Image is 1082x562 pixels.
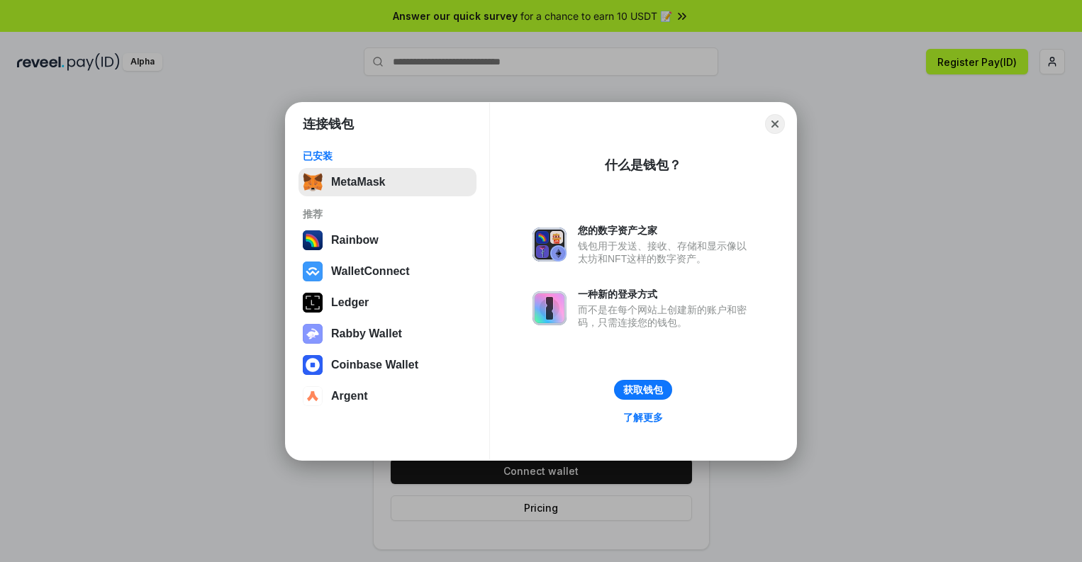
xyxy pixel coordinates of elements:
img: svg+xml,%3Csvg%20width%3D%22120%22%20height%3D%22120%22%20viewBox%3D%220%200%20120%20120%22%20fil... [303,230,323,250]
img: svg+xml,%3Csvg%20xmlns%3D%22http%3A%2F%2Fwww.w3.org%2F2000%2Fsvg%22%20fill%3D%22none%22%20viewBox... [532,227,567,262]
div: Coinbase Wallet [331,359,418,371]
img: svg+xml,%3Csvg%20xmlns%3D%22http%3A%2F%2Fwww.w3.org%2F2000%2Fsvg%22%20fill%3D%22none%22%20viewBox... [532,291,567,325]
img: svg+xml,%3Csvg%20width%3D%2228%22%20height%3D%2228%22%20viewBox%3D%220%200%2028%2028%22%20fill%3D... [303,262,323,281]
div: Rabby Wallet [331,327,402,340]
div: 一种新的登录方式 [578,288,754,300]
div: 推荐 [303,208,472,220]
div: Ledger [331,296,369,309]
div: Rainbow [331,234,379,247]
a: 了解更多 [615,408,671,427]
div: MetaMask [331,176,385,189]
img: svg+xml,%3Csvg%20width%3D%2228%22%20height%3D%2228%22%20viewBox%3D%220%200%2028%2028%22%20fill%3D... [303,386,323,406]
div: 您的数字资产之家 [578,224,754,237]
img: svg+xml,%3Csvg%20fill%3D%22none%22%20height%3D%2233%22%20viewBox%3D%220%200%2035%2033%22%20width%... [303,172,323,192]
div: 了解更多 [623,411,663,424]
div: 获取钱包 [623,383,663,396]
button: Ledger [299,288,476,317]
img: svg+xml,%3Csvg%20xmlns%3D%22http%3A%2F%2Fwww.w3.org%2F2000%2Fsvg%22%20fill%3D%22none%22%20viewBox... [303,324,323,344]
div: 而不是在每个网站上创建新的账户和密码，只需连接您的钱包。 [578,303,754,329]
button: 获取钱包 [614,380,672,400]
div: Argent [331,390,368,403]
div: 已安装 [303,150,472,162]
div: 钱包用于发送、接收、存储和显示像以太坊和NFT这样的数字资产。 [578,240,754,265]
div: 什么是钱包？ [605,157,681,174]
button: Rabby Wallet [299,320,476,348]
img: svg+xml,%3Csvg%20width%3D%2228%22%20height%3D%2228%22%20viewBox%3D%220%200%2028%2028%22%20fill%3D... [303,355,323,375]
button: Close [765,114,785,134]
button: Coinbase Wallet [299,351,476,379]
img: svg+xml,%3Csvg%20xmlns%3D%22http%3A%2F%2Fwww.w3.org%2F2000%2Fsvg%22%20width%3D%2228%22%20height%3... [303,293,323,313]
button: WalletConnect [299,257,476,286]
div: WalletConnect [331,265,410,278]
button: Rainbow [299,226,476,254]
h1: 连接钱包 [303,116,354,133]
button: MetaMask [299,168,476,196]
button: Argent [299,382,476,410]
